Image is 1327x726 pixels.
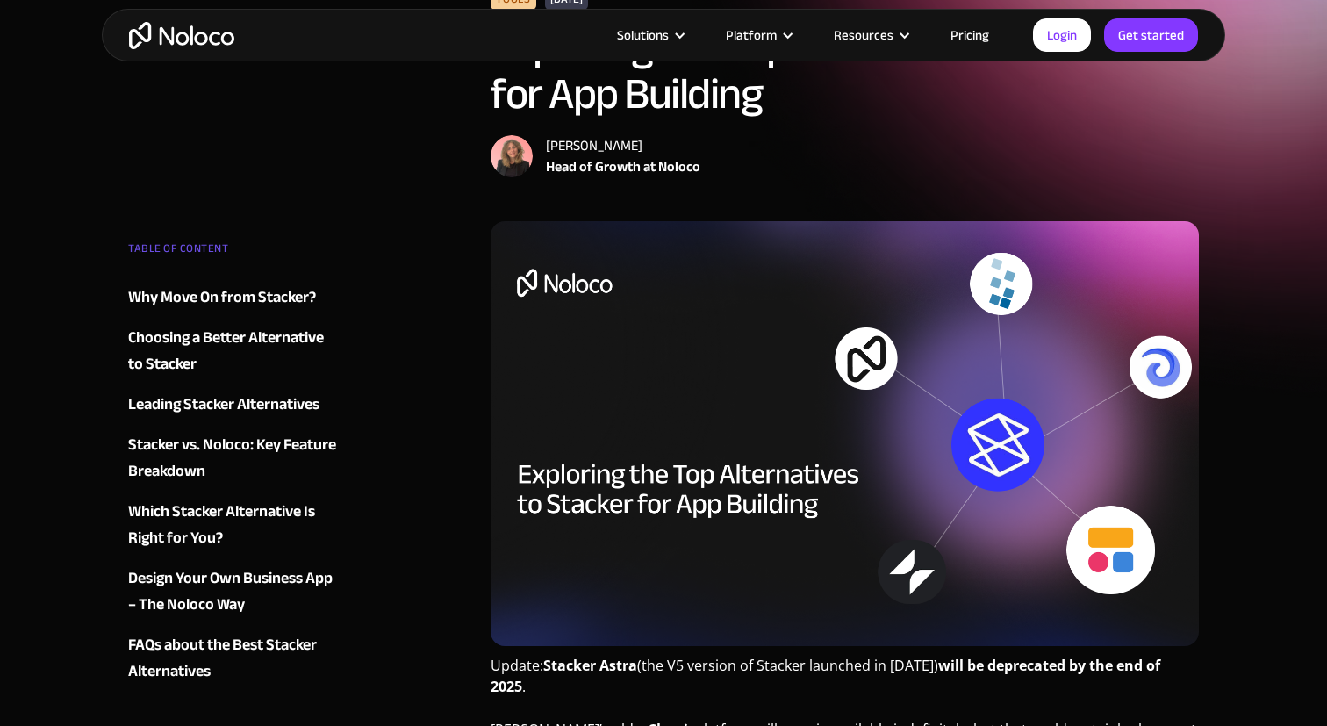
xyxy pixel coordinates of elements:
[1104,18,1198,52] a: Get started
[929,24,1011,47] a: Pricing
[726,24,777,47] div: Platform
[129,22,234,49] a: home
[128,565,341,618] a: Design Your Own Business App – The Noloco Way
[491,655,1199,710] p: Update: (the V5 version of Stacker launched in [DATE]) .
[128,392,341,418] a: Leading Stacker Alternatives
[128,284,316,311] div: Why Move On from Stacker?
[812,24,929,47] div: Resources
[128,235,341,270] div: TABLE OF CONTENT
[546,156,700,177] div: Head of Growth at Noloco
[491,23,1199,118] h1: Exploring the Top Alternatives to Stacker for App Building
[543,656,637,675] strong: Stacker Astra
[1033,18,1091,52] a: Login
[128,432,341,485] a: Stacker vs. Noloco: Key Feature Breakdown
[617,24,669,47] div: Solutions
[128,392,319,418] div: Leading Stacker Alternatives
[128,499,341,551] a: Which Stacker Alternative Is Right for You?
[704,24,812,47] div: Platform
[491,656,1160,696] strong: will be deprecated by the end of 2025
[128,325,341,377] a: Choosing a Better Alternative to Stacker
[128,284,341,311] a: Why Move On from Stacker?
[128,632,341,685] a: FAQs about the Best Stacker Alternatives
[834,24,893,47] div: Resources
[595,24,704,47] div: Solutions
[546,135,700,156] div: [PERSON_NAME]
